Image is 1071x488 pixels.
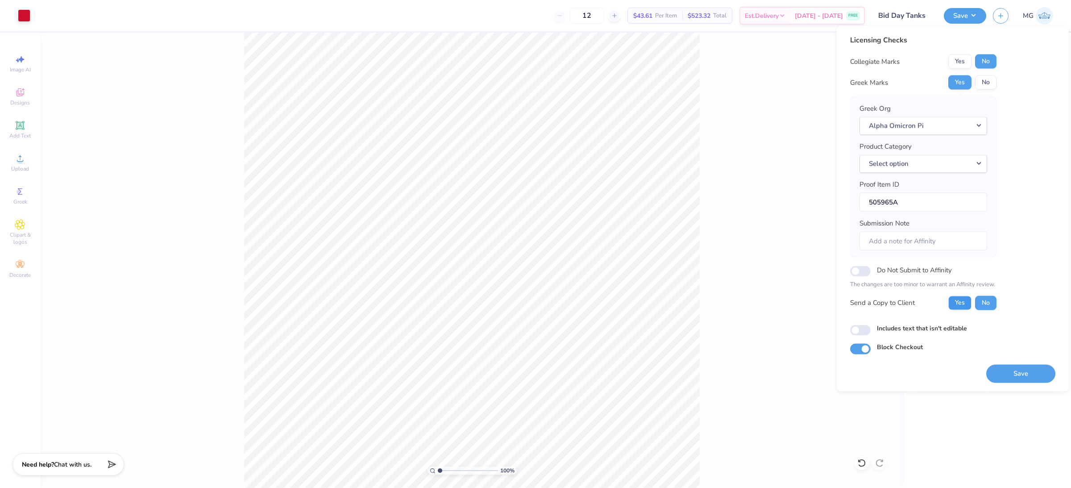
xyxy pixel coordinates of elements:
[948,296,971,310] button: Yes
[859,104,891,114] label: Greek Org
[500,467,515,475] span: 100 %
[9,271,31,279] span: Decorate
[944,8,986,24] button: Save
[975,75,996,90] button: No
[850,280,996,289] p: The changes are too minor to warrant an Affinity review.
[1023,7,1053,25] a: MG
[877,264,952,276] label: Do Not Submit to Affinity
[688,11,710,21] span: $523.32
[633,11,652,21] span: $43.61
[850,77,888,88] div: Greek Marks
[986,364,1055,383] button: Save
[9,132,31,139] span: Add Text
[10,99,30,106] span: Designs
[948,54,971,69] button: Yes
[655,11,677,21] span: Per Item
[859,231,987,250] input: Add a note for Affinity
[745,11,779,21] span: Est. Delivery
[713,11,726,21] span: Total
[859,218,909,229] label: Submission Note
[859,154,987,173] button: Select option
[569,8,604,24] input: – –
[877,323,967,333] label: Includes text that isn't editable
[859,117,987,135] button: Alpha Omicron Pi
[877,342,923,351] label: Block Checkout
[850,56,900,67] div: Collegiate Marks
[859,142,912,152] label: Product Category
[975,296,996,310] button: No
[1036,7,1053,25] img: Mary Grace
[850,298,915,308] div: Send a Copy to Client
[975,54,996,69] button: No
[4,231,36,246] span: Clipart & logos
[22,460,54,469] strong: Need help?
[54,460,91,469] span: Chat with us.
[11,165,29,172] span: Upload
[859,179,899,190] label: Proof Item ID
[795,11,843,21] span: [DATE] - [DATE]
[13,198,27,205] span: Greek
[1023,11,1034,21] span: MG
[10,66,31,73] span: Image AI
[948,75,971,90] button: Yes
[872,7,937,25] input: Untitled Design
[850,35,996,46] div: Licensing Checks
[848,13,858,19] span: FREE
